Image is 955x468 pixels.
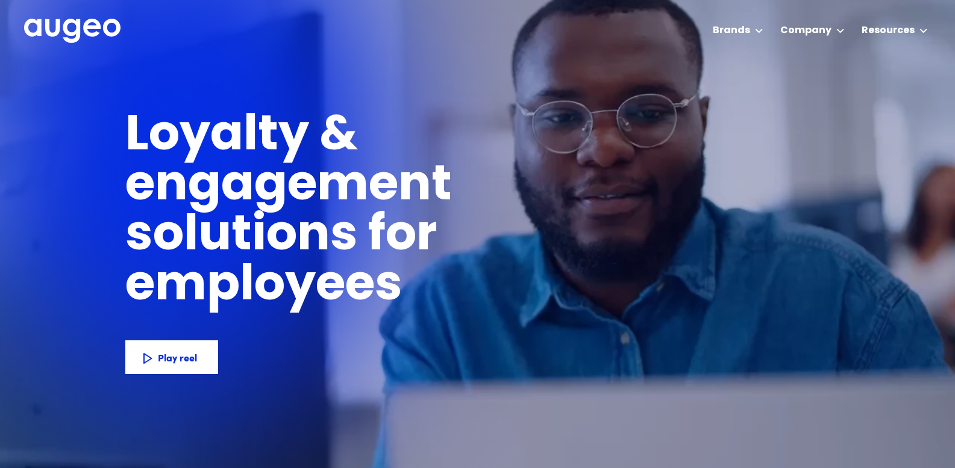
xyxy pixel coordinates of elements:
div: Company [780,23,831,38]
h1: Loyalty & engagement solutions for [125,112,646,262]
img: Augeo's full logo in white. [24,19,121,43]
h1: employees [125,262,424,312]
div: Brands [713,23,750,38]
a: Play reel [125,340,218,374]
div: Resources [862,23,915,38]
a: home [24,19,121,44]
